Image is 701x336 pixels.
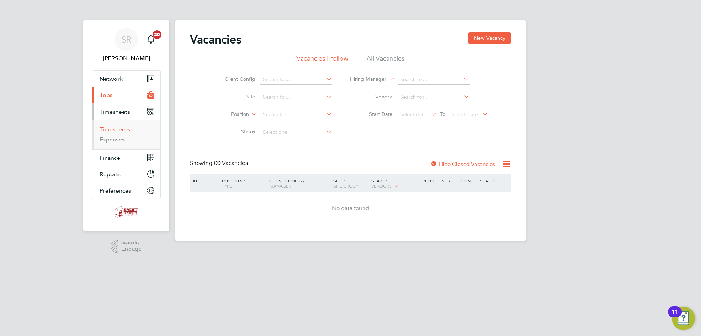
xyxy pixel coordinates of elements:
[332,174,370,192] div: Site /
[367,54,405,67] li: All Vacancies
[333,183,358,189] span: Site Group
[213,93,255,100] label: Site
[111,240,142,254] a: Powered byEngage
[100,108,130,115] span: Timesheets
[269,183,291,189] span: Manager
[153,30,161,39] span: 20
[100,92,112,99] span: Jobs
[260,92,332,102] input: Search for...
[430,161,495,167] label: Hide Closed Vacancies
[478,174,510,187] div: Status
[222,183,232,189] span: Type
[296,54,348,67] li: Vacancies I follow
[92,54,161,63] span: Scott Ridgers
[468,32,511,44] button: New Vacancy
[207,111,249,118] label: Position
[371,183,392,189] span: Vendors
[100,136,125,143] a: Expenses
[421,174,440,187] div: Reqd
[190,159,249,167] div: Showing
[672,307,695,330] button: Open Resource Center, 11 new notifications
[92,150,160,166] button: Finance
[92,182,160,199] button: Preferences
[92,206,161,218] a: Go to home page
[92,120,160,149] div: Timesheets
[440,174,459,187] div: Sub
[92,103,160,120] button: Timesheets
[214,159,248,167] span: 00 Vacancies
[268,174,332,192] div: Client Config /
[83,20,169,231] nav: Main navigation
[115,206,138,218] img: simcott-logo-retina.png
[143,28,158,51] a: 20
[100,126,130,133] a: Timesheets
[438,109,448,119] span: To
[213,76,255,82] label: Client Config
[260,75,332,85] input: Search for...
[92,71,160,87] button: Network
[459,174,478,187] div: Conf
[260,110,332,120] input: Search for...
[398,92,470,102] input: Search for...
[191,174,217,187] div: ID
[92,87,160,103] button: Jobs
[100,171,121,178] span: Reports
[344,76,386,83] label: Hiring Manager
[213,128,255,135] label: Status
[190,32,241,47] h2: Vacancies
[191,205,510,212] div: No data found
[100,187,131,194] span: Preferences
[100,75,123,82] span: Network
[350,93,392,100] label: Vendor
[121,240,142,246] span: Powered by
[671,312,678,321] div: 11
[398,75,470,85] input: Search for...
[92,28,161,63] a: SR[PERSON_NAME]
[217,174,268,192] div: Position /
[92,166,160,182] button: Reports
[350,111,392,117] label: Start Date
[100,154,120,161] span: Finance
[369,174,421,193] div: Start /
[260,127,332,137] input: Select one
[121,35,131,44] span: SR
[400,111,426,118] span: Select date
[452,111,478,118] span: Select date
[121,246,142,252] span: Engage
